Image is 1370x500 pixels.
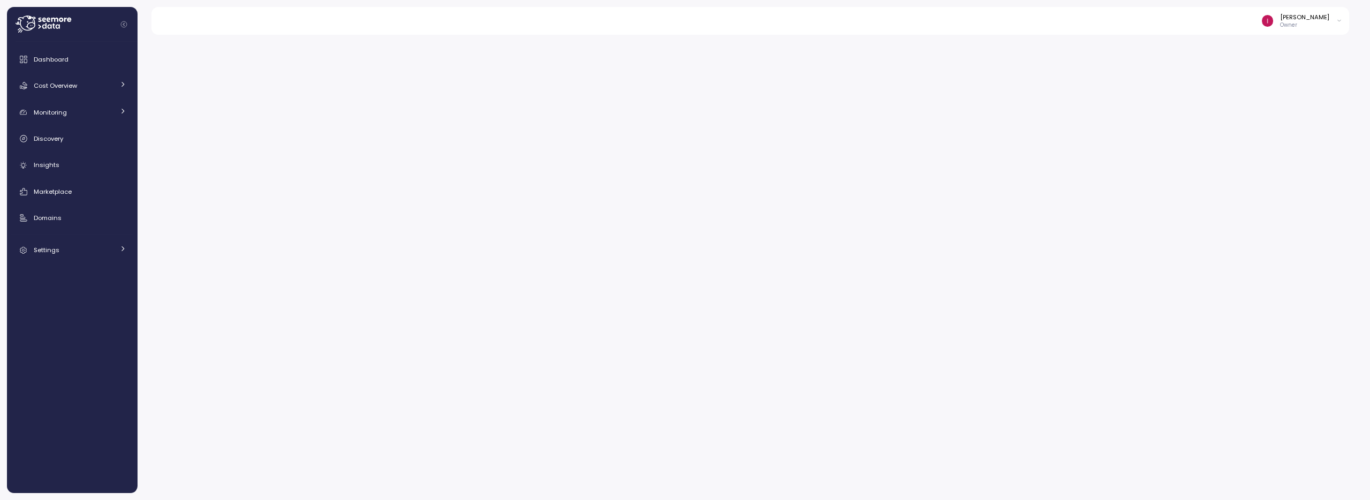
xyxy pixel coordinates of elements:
[117,20,131,28] button: Collapse navigation
[11,128,133,149] a: Discovery
[34,161,59,169] span: Insights
[11,181,133,202] a: Marketplace
[11,207,133,229] a: Domains
[11,239,133,261] a: Settings
[1262,15,1273,26] img: ACg8ocKLuhHFaZBJRg6H14Zm3JrTaqN1bnDy5ohLcNYWE-rfMITsOg=s96-c
[11,75,133,96] a: Cost Overview
[34,214,62,222] span: Domains
[34,246,59,254] span: Settings
[11,102,133,123] a: Monitoring
[1280,21,1329,29] p: Owner
[34,55,68,64] span: Dashboard
[34,187,72,196] span: Marketplace
[11,49,133,70] a: Dashboard
[34,81,77,90] span: Cost Overview
[34,134,63,143] span: Discovery
[11,155,133,176] a: Insights
[34,108,67,117] span: Monitoring
[1280,13,1329,21] div: [PERSON_NAME]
